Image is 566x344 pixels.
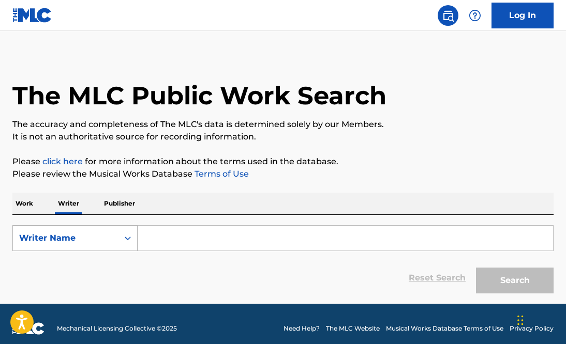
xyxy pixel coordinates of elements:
form: Search Form [12,225,554,299]
p: The accuracy and completeness of The MLC's data is determined solely by our Members. [12,118,554,131]
p: Writer [55,193,82,214]
p: Please for more information about the terms used in the database. [12,155,554,168]
p: Please review the Musical Works Database [12,168,554,180]
div: Drag [517,305,524,336]
div: Help [465,5,485,26]
a: The MLC Website [326,324,380,333]
img: search [442,9,454,22]
a: Log In [491,3,554,28]
p: Publisher [101,193,138,214]
span: Mechanical Licensing Collective © 2025 [57,324,177,333]
a: click here [42,157,83,166]
iframe: Chat Widget [514,294,566,344]
img: help [469,9,481,22]
a: Public Search [438,5,458,26]
a: Need Help? [284,324,320,333]
a: Privacy Policy [510,324,554,333]
p: Work [12,193,36,214]
img: MLC Logo [12,8,52,23]
div: Writer Name [19,232,112,244]
p: It is not an authoritative source for recording information. [12,131,554,143]
a: Musical Works Database Terms of Use [386,324,503,333]
h1: The MLC Public Work Search [12,80,386,111]
a: Terms of Use [192,169,249,179]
